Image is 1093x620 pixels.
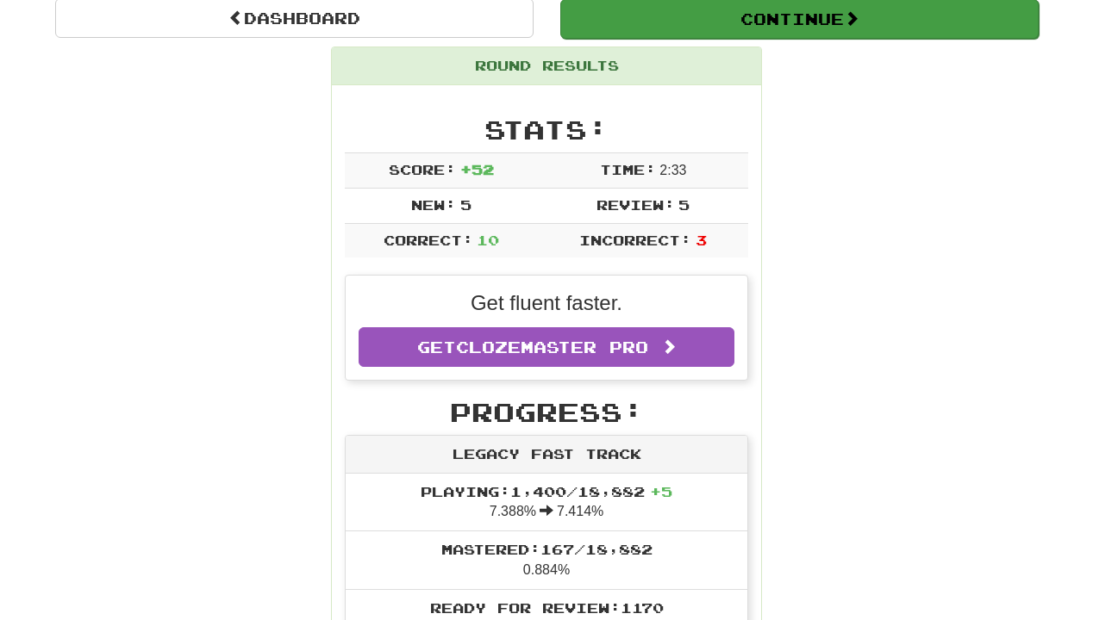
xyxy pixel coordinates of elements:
h2: Stats: [345,115,748,144]
span: Correct: [384,232,473,248]
span: + 52 [460,161,494,177]
span: Time: [600,161,656,177]
span: 5 [678,196,690,213]
span: Playing: 1,400 / 18,882 [421,483,672,499]
span: Clozemaster Pro [456,338,648,356]
span: 10 [477,232,499,248]
div: Round Results [332,47,761,85]
li: 0.884% [346,530,747,590]
span: Mastered: 167 / 18,882 [441,541,653,557]
p: Get fluent faster. [359,288,734,318]
span: 5 [460,196,472,213]
span: Review: [596,196,675,213]
a: GetClozemaster Pro [359,327,734,367]
div: Legacy Fast Track [346,436,747,474]
span: Incorrect: [579,232,691,248]
h2: Progress: [345,398,748,426]
span: Score: [389,161,456,177]
span: 2 : 33 [659,163,686,177]
span: 3 [696,232,707,248]
li: 7.388% 7.414% [346,474,747,532]
span: Ready for Review: 1170 [430,599,664,616]
span: New: [411,196,456,213]
span: + 5 [650,483,672,499]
